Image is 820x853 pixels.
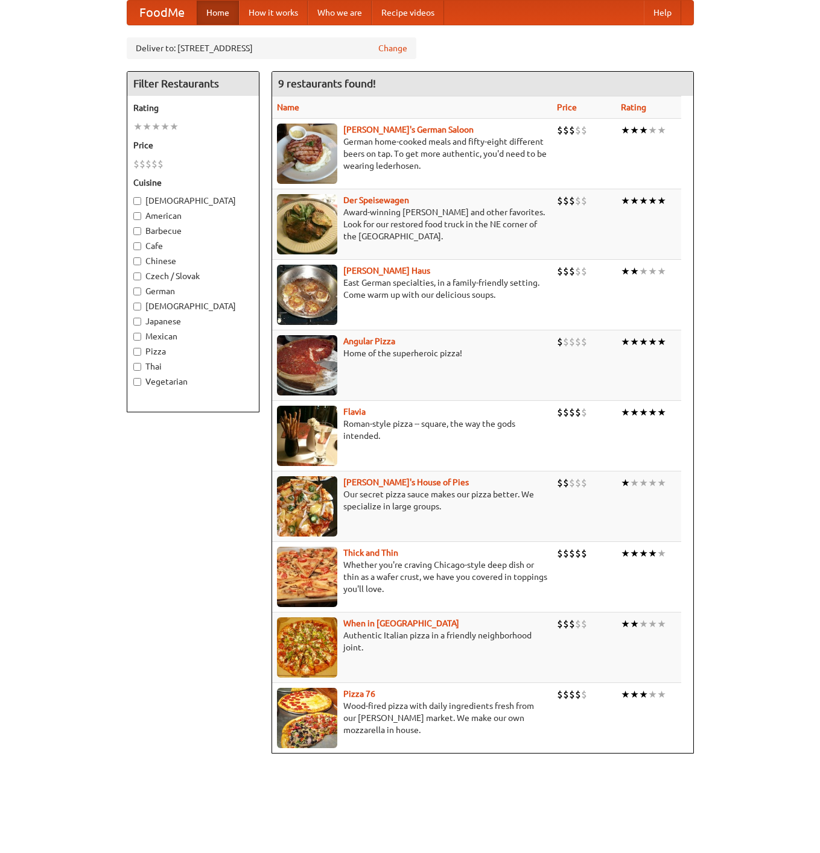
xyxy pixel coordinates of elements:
li: $ [557,547,563,560]
li: $ [133,157,139,171]
li: ★ [657,476,666,489]
li: $ [557,406,563,419]
li: ★ [630,194,639,207]
li: ★ [648,124,657,137]
li: $ [575,265,581,278]
li: $ [145,157,151,171]
a: Price [557,102,577,112]
li: ★ [639,194,648,207]
label: Chinese [133,255,253,267]
li: ★ [657,547,666,560]
li: $ [575,335,581,348]
li: ★ [630,476,639,489]
li: $ [563,406,569,419]
li: ★ [151,120,161,133]
li: $ [581,335,587,348]
b: [PERSON_NAME] Haus [343,266,430,275]
li: ★ [630,335,639,348]
li: ★ [639,688,648,701]
a: [PERSON_NAME]'s German Saloon [343,125,474,134]
li: ★ [621,124,630,137]
li: $ [557,476,563,489]
li: $ [575,547,581,560]
li: $ [557,265,563,278]
a: Flavia [343,407,366,417]
li: ★ [630,265,639,278]
li: ★ [657,124,666,137]
li: $ [563,617,569,631]
a: How it works [239,1,308,25]
b: [PERSON_NAME]'s House of Pies [343,477,469,487]
a: Rating [621,102,646,112]
li: ★ [621,406,630,419]
a: Home [197,1,239,25]
li: ★ [630,617,639,631]
li: ★ [657,406,666,419]
input: [DEMOGRAPHIC_DATA] [133,303,141,310]
img: speisewagen.jpg [277,194,337,254]
img: esthers.jpg [277,124,337,184]
label: Japanese [133,315,253,327]
li: ★ [657,194,666,207]
li: $ [569,194,575,207]
li: $ [569,688,575,701]
label: Cafe [133,240,253,252]
li: $ [157,157,164,171]
li: $ [575,194,581,207]
li: $ [563,265,569,278]
input: Chinese [133,257,141,265]
input: Mexican [133,333,141,341]
li: ★ [639,617,648,631]
li: ★ [630,547,639,560]
label: German [133,285,253,297]
a: FoodMe [127,1,197,25]
li: ★ [161,120,170,133]
li: ★ [657,617,666,631]
li: $ [569,335,575,348]
li: ★ [657,265,666,278]
h4: Filter Restaurants [127,72,259,96]
li: $ [581,124,587,137]
input: Cafe [133,242,141,250]
li: ★ [621,335,630,348]
img: pizza76.jpg [277,688,337,748]
li: ★ [648,406,657,419]
li: $ [575,124,581,137]
img: thick.jpg [277,547,337,607]
a: Angular Pizza [343,336,395,346]
h5: Cuisine [133,177,253,189]
li: $ [557,688,563,701]
li: $ [563,194,569,207]
li: ★ [648,194,657,207]
a: When in [GEOGRAPHIC_DATA] [343,619,459,628]
li: $ [569,406,575,419]
input: Barbecue [133,227,141,235]
li: $ [563,335,569,348]
li: ★ [648,617,657,631]
li: $ [569,265,575,278]
label: [DEMOGRAPHIC_DATA] [133,300,253,312]
li: ★ [630,688,639,701]
li: $ [575,617,581,631]
p: Authentic Italian pizza in a friendly neighborhood joint. [277,629,547,653]
li: $ [151,157,157,171]
li: ★ [648,476,657,489]
li: $ [557,194,563,207]
input: [DEMOGRAPHIC_DATA] [133,197,141,205]
li: ★ [639,124,648,137]
li: ★ [639,265,648,278]
a: Thick and Thin [343,548,398,558]
li: ★ [639,476,648,489]
input: Japanese [133,318,141,326]
img: flavia.jpg [277,406,337,466]
a: Pizza 76 [343,689,375,699]
li: ★ [630,406,639,419]
label: Czech / Slovak [133,270,253,282]
li: $ [557,335,563,348]
label: Vegetarian [133,376,253,388]
li: $ [557,617,563,631]
li: $ [581,194,587,207]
